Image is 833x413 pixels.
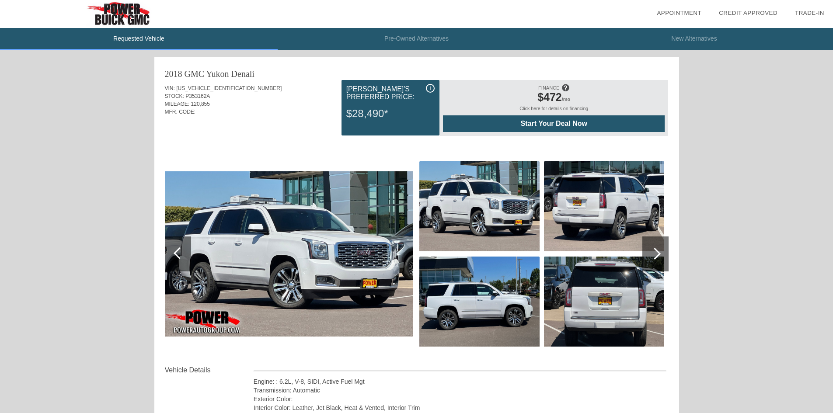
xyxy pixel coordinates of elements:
[165,68,229,80] div: 2018 GMC Yukon
[254,403,667,412] div: Interior Color: Leather, Jet Black, Heat & Vented, Interior Trim
[185,93,210,99] span: P353162A
[346,84,435,102] div: [PERSON_NAME]'s Preferred Price:
[538,85,559,90] span: FINANCE
[165,171,413,337] img: 446b155a3d7521bba5dfab577adb76b1.jpg
[657,10,701,16] a: Appointment
[443,106,665,115] div: Click here for details on financing
[165,109,196,115] span: MFR. CODE:
[795,10,824,16] a: Trade-In
[165,365,254,375] div: Vehicle Details
[165,93,184,99] span: STOCK:
[165,121,669,135] div: Quoted on [DATE] 11:09:14 AM
[419,257,540,347] img: ca10881cc1a877f1533e6ff43403cff3.jpg
[719,10,777,16] a: Credit Approved
[447,91,660,106] div: /mo
[231,68,254,80] div: Denali
[660,257,833,413] iframe: Chat Assistance
[346,102,435,125] div: $28,490*
[555,28,833,50] li: New Alternatives
[537,91,562,103] span: $472
[419,161,540,251] img: 13ff1f02e1872d9520956e5363a041a4.jpg
[454,120,654,128] span: Start Your Deal Now
[430,85,431,91] span: i
[254,395,667,403] div: Exterior Color:
[165,85,175,91] span: VIN:
[191,101,210,107] span: 120,855
[176,85,282,91] span: [US_VEHICLE_IDENTIFICATION_NUMBER]
[165,101,190,107] span: MILEAGE:
[278,28,555,50] li: Pre-Owned Alternatives
[544,257,664,347] img: 02a9c50b130c1f70d30bf84c7c7bd5cb.jpg
[254,377,667,386] div: Engine: : 6.2L, V-8, SIDI, Active Fuel Mgt
[544,161,664,251] img: 42cd4fcb4dc204caa35ed276de93129f.jpg
[254,386,667,395] div: Transmission: Automatic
